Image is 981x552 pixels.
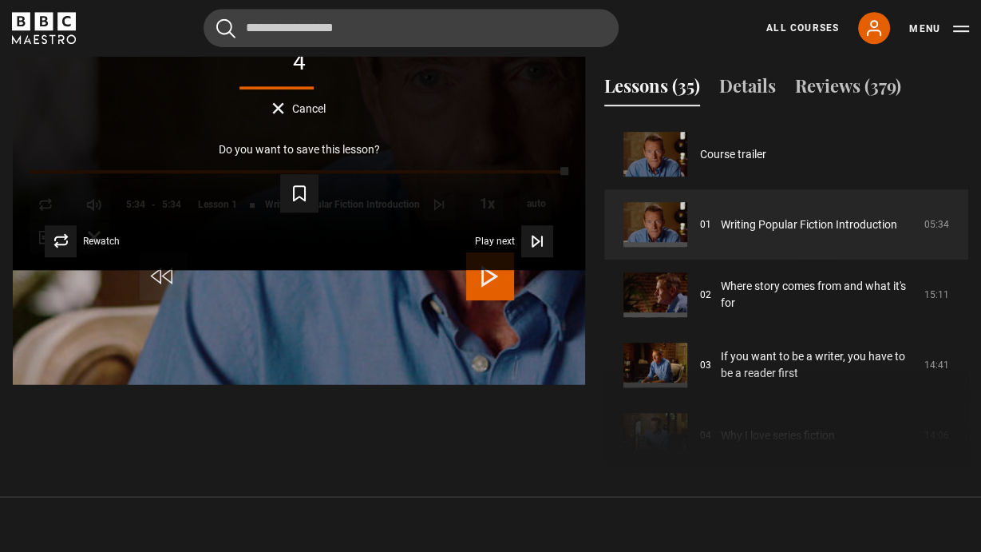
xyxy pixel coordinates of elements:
a: If you want to be a writer, you have to be a reader first [721,348,915,382]
button: Play next [475,225,553,257]
svg: BBC Maestro [12,12,76,44]
button: Toggle navigation [909,21,969,37]
a: Where story comes from and what it's for [721,278,915,312]
button: Details [719,73,776,106]
button: Cancel [272,102,326,114]
a: All Courses [766,21,839,35]
button: Lessons (35) [604,73,700,106]
span: Rewatch [83,236,120,246]
div: 4 [38,51,560,73]
a: Course trailer [700,146,766,163]
a: Writing Popular Fiction Introduction [721,216,897,233]
button: Rewatch [45,225,120,257]
input: Search [204,9,619,47]
button: Reviews (379) [795,73,901,106]
button: Submit the search query [216,18,235,38]
span: Cancel [292,103,326,114]
p: Do you want to save this lesson? [219,144,380,155]
span: Play next [475,236,515,246]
